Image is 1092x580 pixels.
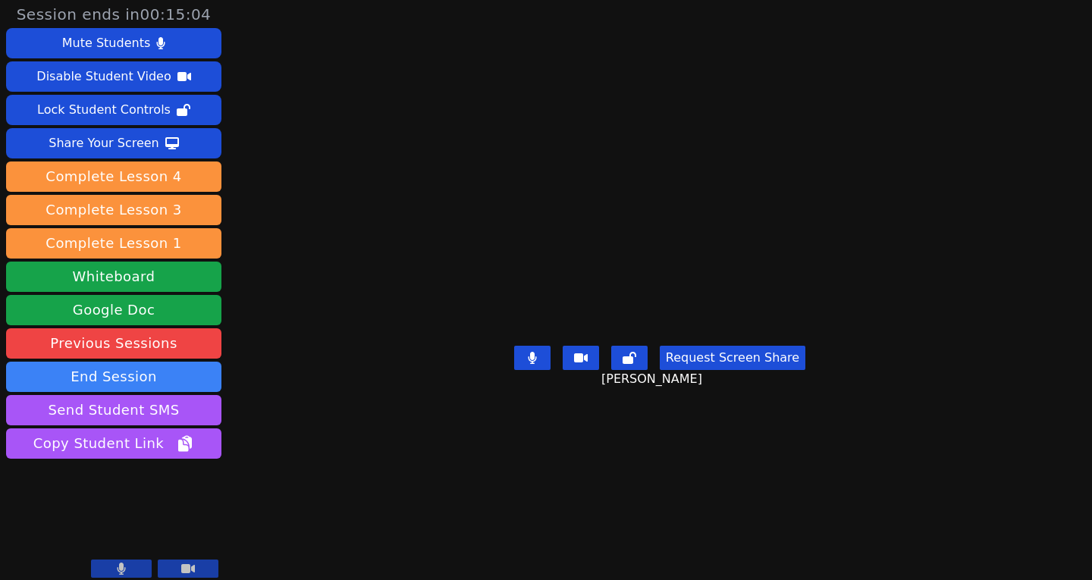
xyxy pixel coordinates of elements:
button: Complete Lesson 4 [6,161,221,192]
button: Complete Lesson 1 [6,228,221,259]
button: Copy Student Link [6,428,221,459]
button: Complete Lesson 3 [6,195,221,225]
button: Share Your Screen [6,128,221,158]
button: Send Student SMS [6,395,221,425]
button: Lock Student Controls [6,95,221,125]
button: Mute Students [6,28,221,58]
span: Session ends in [17,4,212,25]
a: Google Doc [6,295,221,325]
time: 00:15:04 [140,5,212,24]
button: Disable Student Video [6,61,221,92]
div: Share Your Screen [49,131,159,155]
div: Mute Students [62,31,150,55]
button: Whiteboard [6,262,221,292]
span: [PERSON_NAME] [601,370,706,388]
button: Request Screen Share [660,346,805,370]
button: End Session [6,362,221,392]
a: Previous Sessions [6,328,221,359]
div: Disable Student Video [36,64,171,89]
span: Copy Student Link [33,433,194,454]
div: Lock Student Controls [37,98,171,122]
